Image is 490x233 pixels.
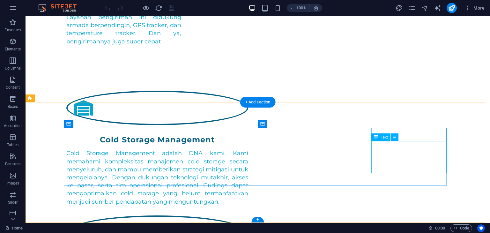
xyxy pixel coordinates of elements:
[296,4,307,12] h6: 100%
[7,142,19,147] p: Tables
[4,123,22,128] p: Accordion
[155,4,162,12] button: reload
[142,4,150,12] button: Click here to leave preview mode and continue editing
[396,4,403,12] i: Design (Ctrl+Alt+Y)
[5,47,21,52] p: Elements
[37,4,85,12] img: Editor Logo
[434,4,442,12] button: text_generator
[4,27,21,33] p: Favorites
[462,3,487,13] button: More
[453,224,469,232] span: Code
[313,5,319,11] i: On resize automatically adjust zoom level to fit chosen device.
[448,4,455,12] i: Publish
[477,224,485,232] button: Usercentrics
[435,224,445,232] span: 00 00
[464,5,485,11] span: More
[450,224,472,232] button: Code
[396,4,403,12] button: design
[251,217,264,222] div: +
[440,226,441,230] span: :
[408,4,416,12] i: Pages (Ctrl+Alt+S)
[447,3,457,13] button: publish
[5,66,21,71] p: Columns
[5,224,23,232] a: Click to cancel selection. Double-click to open Pages
[8,200,18,205] p: Slider
[381,135,388,139] span: Text
[6,181,19,186] p: Images
[428,224,445,232] h6: Session time
[240,97,276,108] div: + Add section
[421,4,429,12] button: navigator
[8,104,18,109] p: Boxes
[5,162,20,167] p: Features
[155,4,162,12] i: Reload page
[434,4,441,12] i: AI Writer
[6,85,20,90] p: Content
[421,4,428,12] i: Navigator
[408,4,416,12] button: pages
[287,4,309,12] button: 100%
